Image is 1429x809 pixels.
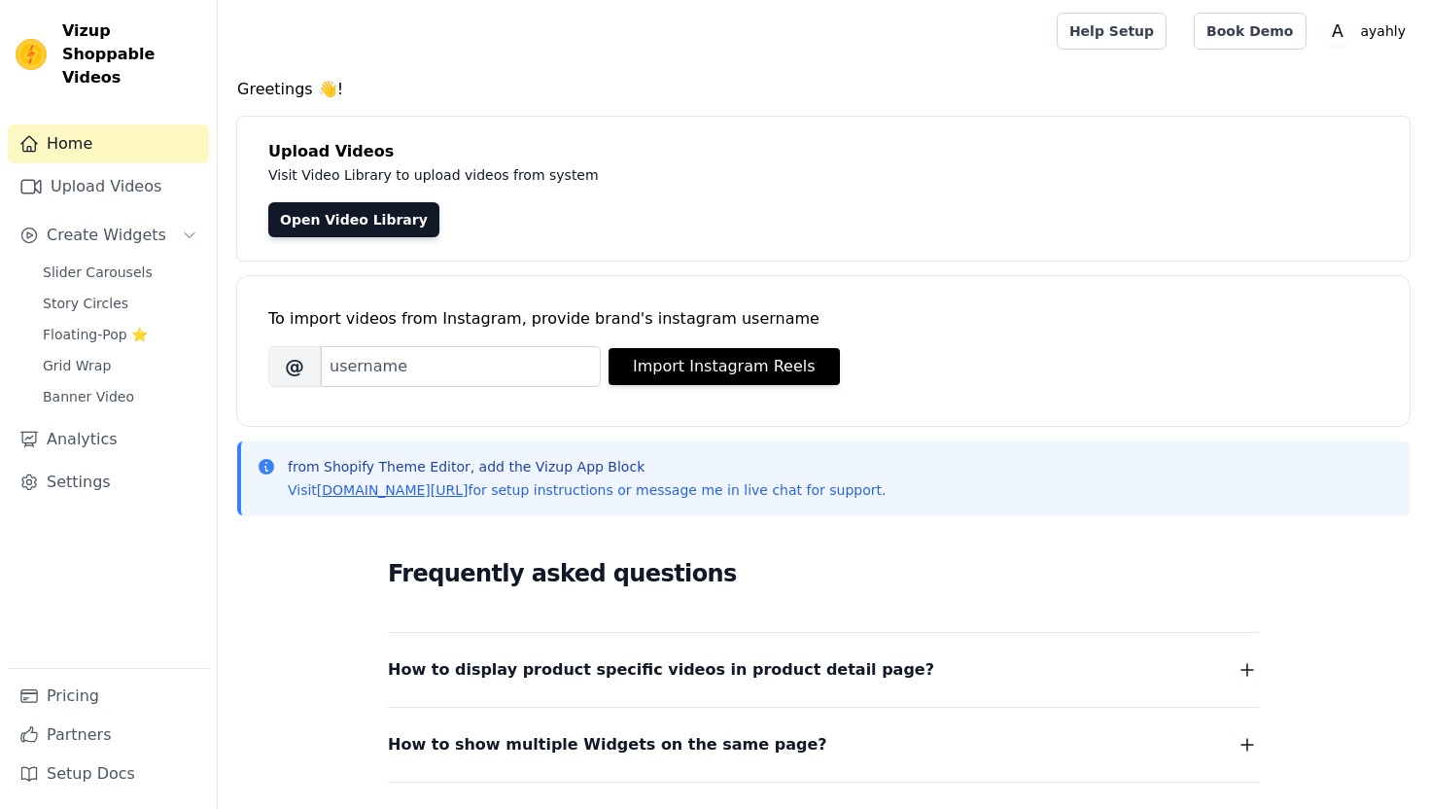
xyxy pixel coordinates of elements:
[388,656,934,684] span: How to display product specific videos in product detail page?
[31,290,209,317] a: Story Circles
[31,321,209,348] a: Floating-Pop ⭐
[609,348,840,385] button: Import Instagram Reels
[321,346,601,387] input: username
[43,387,134,406] span: Banner Video
[8,420,209,459] a: Analytics
[47,224,166,247] span: Create Widgets
[288,457,886,476] p: from Shopify Theme Editor, add the Vizup App Block
[43,263,153,282] span: Slider Carousels
[8,677,209,716] a: Pricing
[268,307,1378,331] div: To import videos from Instagram, provide brand's instagram username
[388,554,1259,593] h2: Frequently asked questions
[62,19,201,89] span: Vizup Shoppable Videos
[8,755,209,793] a: Setup Docs
[268,346,321,387] span: @
[31,259,209,286] a: Slider Carousels
[8,216,209,255] button: Create Widgets
[1353,14,1414,49] p: ayahly
[8,716,209,755] a: Partners
[388,731,827,758] span: How to show multiple Widgets on the same page?
[8,463,209,502] a: Settings
[16,39,47,70] img: Vizup
[268,163,1139,187] p: Visit Video Library to upload videos from system
[388,656,1259,684] button: How to display product specific videos in product detail page?
[1194,13,1306,50] a: Book Demo
[317,482,469,498] a: [DOMAIN_NAME][URL]
[1322,14,1414,49] button: A ayahly
[1057,13,1167,50] a: Help Setup
[8,167,209,206] a: Upload Videos
[268,140,1378,163] h4: Upload Videos
[1332,21,1343,41] text: A
[8,124,209,163] a: Home
[388,731,1259,758] button: How to show multiple Widgets on the same page?
[43,356,111,375] span: Grid Wrap
[43,294,128,313] span: Story Circles
[268,202,439,237] a: Open Video Library
[288,480,886,500] p: Visit for setup instructions or message me in live chat for support.
[43,325,148,344] span: Floating-Pop ⭐
[31,352,209,379] a: Grid Wrap
[31,383,209,410] a: Banner Video
[237,78,1410,101] h4: Greetings 👋!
